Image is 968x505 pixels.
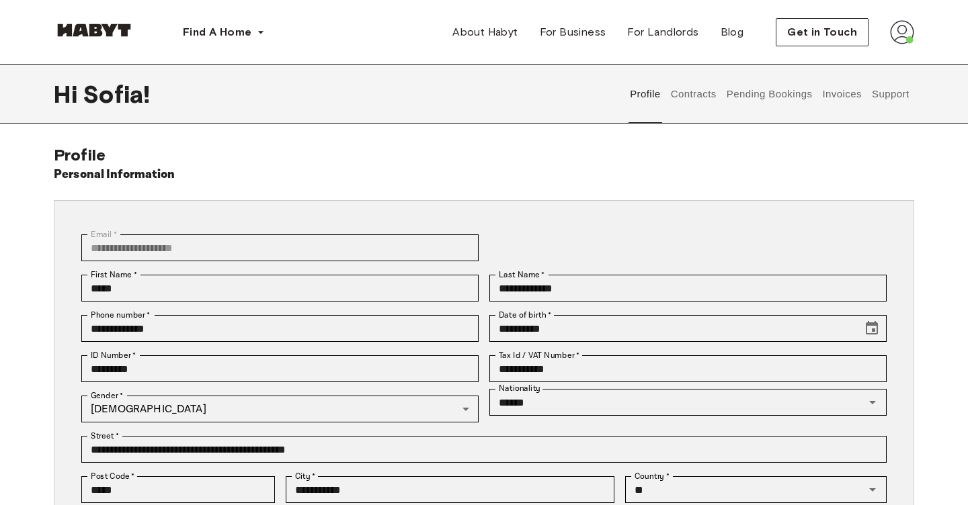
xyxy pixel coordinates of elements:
span: For Business [540,24,606,40]
label: First Name [91,269,137,281]
label: Email [91,228,117,240]
button: Profile [629,64,663,124]
button: Open [863,393,882,412]
a: About Habyt [442,19,528,46]
span: About Habyt [452,24,518,40]
button: Get in Touch [776,18,869,46]
label: Tax Id / VAT Number [499,349,579,361]
label: Nationality [499,383,540,394]
label: Phone number [91,309,151,321]
label: Last Name [499,269,545,281]
div: user profile tabs [625,64,914,124]
label: Gender [91,389,123,402]
button: Pending Bookings [725,64,814,124]
button: Open [863,480,882,499]
label: Country [635,470,670,482]
label: ID Number [91,349,136,361]
span: Sofia ! [83,80,150,108]
img: avatar [890,20,914,44]
a: For Landlords [616,19,709,46]
label: Street [91,430,119,442]
a: For Business [529,19,617,46]
div: [DEMOGRAPHIC_DATA] [81,396,479,422]
label: Post Code [91,470,135,482]
span: Hi [54,80,83,108]
button: Contracts [669,64,718,124]
button: Choose date, selected date is Dec 15, 2000 [858,315,885,342]
span: Find A Home [183,24,251,40]
img: Habyt [54,24,134,37]
div: You can't change your email address at the moment. Please reach out to customer support in case y... [81,234,479,261]
span: Blog [721,24,744,40]
span: For Landlords [627,24,698,40]
button: Support [870,64,911,124]
label: Date of birth [499,309,551,321]
a: Blog [710,19,755,46]
label: City [295,470,316,482]
button: Find A Home [172,19,276,46]
button: Invoices [821,64,863,124]
span: Get in Touch [787,24,857,40]
h6: Personal Information [54,165,175,184]
span: Profile [54,145,106,165]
